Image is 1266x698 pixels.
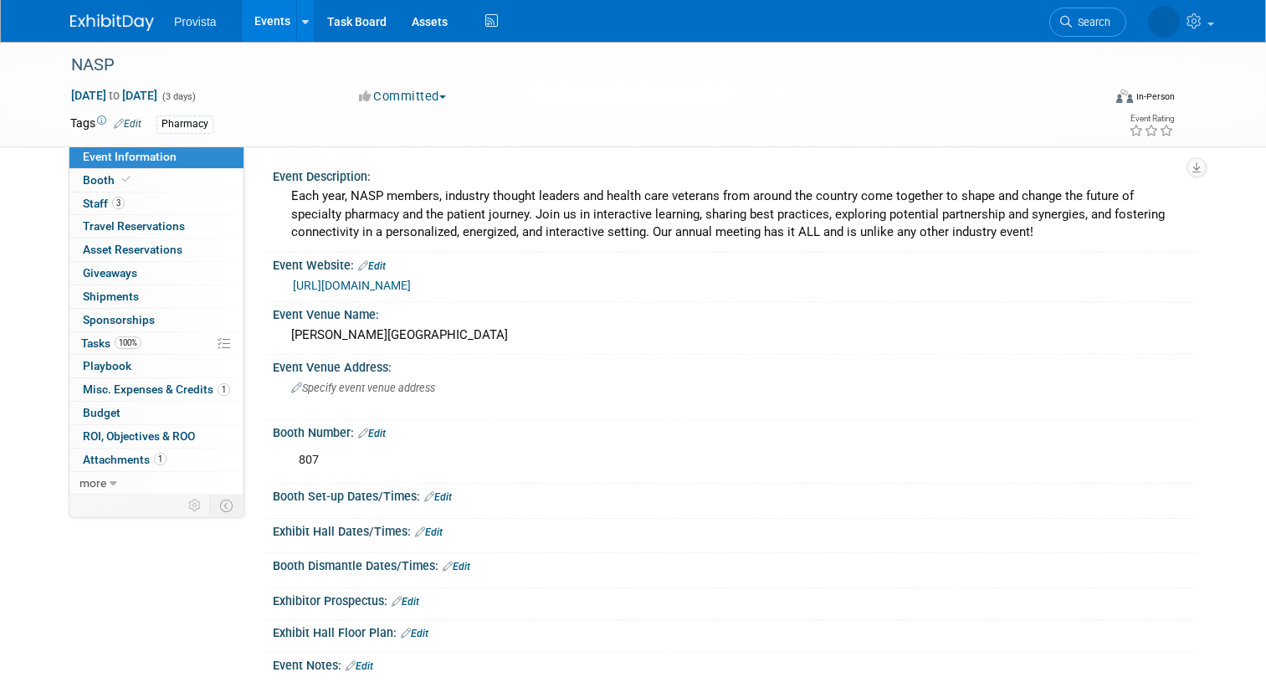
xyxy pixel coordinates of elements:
span: Shipments [83,290,139,303]
span: Tasks [81,336,141,350]
span: Search [1072,16,1110,28]
td: Toggle Event Tabs [210,495,244,516]
a: Search [1049,8,1126,37]
span: 1 [154,453,167,465]
a: Staff3 [69,192,243,215]
div: In-Person [1135,90,1175,103]
span: Staff [83,197,125,210]
div: Booth Number: [273,420,1196,442]
a: Edit [424,491,452,503]
button: Committed [353,88,453,105]
a: Sponsorships [69,309,243,331]
a: Attachments1 [69,449,243,471]
img: ExhibitDay [70,14,154,31]
span: [DATE] [DATE] [70,88,158,103]
a: Edit [401,628,428,639]
div: Exhibitor Prospectus: [273,588,1196,610]
a: Edit [415,526,443,538]
a: Playbook [69,355,243,377]
img: Format-Inperson.png [1116,90,1133,103]
div: Event Format [1012,87,1175,112]
a: Edit [358,428,386,439]
a: ROI, Objectives & ROO [69,425,243,448]
div: Event Notes: [273,653,1196,675]
span: Provista [174,15,217,28]
a: [URL][DOMAIN_NAME] [293,279,411,292]
a: Edit [443,561,470,572]
div: Pharmacy [156,115,213,133]
div: Event Venue Name: [273,302,1196,323]
a: more [69,472,243,495]
span: Sponsorships [83,313,155,326]
a: Giveaways [69,262,243,285]
span: Asset Reservations [83,243,182,256]
div: Booth Set-up Dates/Times: [273,484,1196,506]
a: Edit [358,260,386,272]
span: 1 [218,383,230,396]
div: Booth Dismantle Dates/Times: [273,553,1196,575]
span: Booth [83,173,134,187]
div: Event Rating [1129,115,1174,123]
span: (3 days) [161,91,196,102]
img: Shai Davis [1148,6,1180,38]
td: Tags [70,115,141,134]
span: Specify event venue address [291,382,435,394]
span: 3 [112,197,125,209]
span: Budget [83,406,120,419]
span: 100% [115,336,141,349]
a: Asset Reservations [69,239,243,261]
span: Event Information [83,150,177,163]
div: [PERSON_NAME][GEOGRAPHIC_DATA] [285,322,1183,348]
a: Edit [346,660,373,672]
a: Event Information [69,146,243,168]
div: Event Venue Address: [273,355,1196,376]
div: Exhibit Hall Dates/Times: [273,519,1196,541]
span: Attachments [83,453,167,466]
span: Travel Reservations [83,219,185,233]
div: Event Description: [273,164,1196,185]
i: Booth reservation complete [122,175,131,184]
span: Giveaways [83,266,137,280]
a: Travel Reservations [69,215,243,238]
div: Exhibit Hall Floor Plan: [273,620,1196,642]
div: Each year, NASP members, industry thought leaders and health care veterans from around the countr... [285,183,1183,245]
td: Personalize Event Tab Strip [181,495,210,516]
span: Misc. Expenses & Credits [83,382,230,396]
a: Tasks100% [69,332,243,355]
div: Event Website: [273,253,1196,275]
div: 807 [287,444,1017,477]
a: Booth [69,169,243,192]
a: Budget [69,402,243,424]
span: more [79,476,106,490]
a: Misc. Expenses & Credits1 [69,378,243,401]
span: ROI, Objectives & ROO [83,429,195,443]
a: Shipments [69,285,243,308]
a: Edit [392,596,419,608]
span: Playbook [83,359,131,372]
div: NASP [65,50,1081,80]
span: to [106,89,122,102]
a: Edit [114,118,141,130]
